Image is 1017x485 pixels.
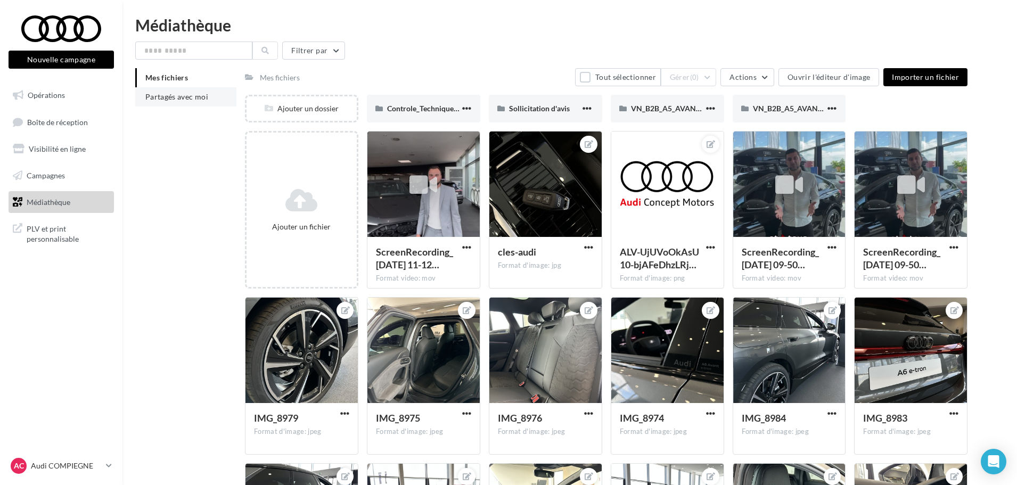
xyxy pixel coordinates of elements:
[9,456,114,476] a: AC Audi COMPIEGNE
[742,274,837,283] div: Format video: mov
[620,246,699,270] span: ALV-UjUVoOkAsU10-bjAFeDhzLRjDR6HDBx6z7dsm1ccjRuRA5Ns2K3a
[620,274,715,283] div: Format d'image: png
[376,427,471,437] div: Format d'image: jpeg
[883,68,967,86] button: Importer un fichier
[135,17,1004,33] div: Médiathèque
[620,427,715,437] div: Format d'image: jpeg
[6,111,116,134] a: Boîte de réception
[260,72,300,83] div: Mes fichiers
[498,427,593,437] div: Format d'image: jpeg
[863,274,958,283] div: Format video: mov
[729,72,756,81] span: Actions
[27,197,70,206] span: Médiathèque
[753,104,966,113] span: VN_B2B_A5_AVANT_e-hybrid_SOME_CARROUSEL_1080x1920
[498,412,542,424] span: IMG_8976
[254,427,349,437] div: Format d'image: jpeg
[742,412,786,424] span: IMG_8984
[620,412,664,424] span: IMG_8974
[981,449,1006,474] div: Open Intercom Messenger
[376,412,420,424] span: IMG_8975
[631,104,892,113] span: VN_B2B_A5_AVANT_e-hybrid_SOME_CARROUSEL_1080X1080_OFFRE_690€
[742,427,837,437] div: Format d'image: jpeg
[6,84,116,106] a: Opérations
[6,138,116,160] a: Visibilité en ligne
[29,144,86,153] span: Visibilité en ligne
[28,91,65,100] span: Opérations
[14,461,24,471] span: AC
[661,68,717,86] button: Gérer(0)
[690,73,699,81] span: (0)
[376,274,471,283] div: Format video: mov
[6,217,116,249] a: PLV et print personnalisable
[892,72,959,81] span: Importer un fichier
[6,191,116,213] a: Médiathèque
[27,221,110,244] span: PLV et print personnalisable
[863,246,940,270] span: ScreenRecording_08-01-2025 09-50-32_1
[509,104,570,113] span: Sollicitation d'avis
[742,246,819,270] span: ScreenRecording_08-01-2025 09-50-32_1
[254,412,298,424] span: IMG_8979
[247,103,357,114] div: Ajouter un dossier
[27,171,65,180] span: Campagnes
[9,51,114,69] button: Nouvelle campagne
[498,261,593,270] div: Format d'image: jpg
[376,246,453,270] span: ScreenRecording_08-08-2025 11-12-57_1
[575,68,660,86] button: Tout sélectionner
[282,42,345,60] button: Filtrer par
[778,68,879,86] button: Ouvrir l'éditeur d'image
[31,461,102,471] p: Audi COMPIEGNE
[387,104,564,113] span: Controle_Technique_25_AUDI SERVICE_CARROUSEL
[27,117,88,126] span: Boîte de réception
[498,246,536,258] span: cles-audi
[145,92,208,101] span: Partagés avec moi
[863,427,958,437] div: Format d'image: jpeg
[251,221,352,232] div: Ajouter un fichier
[6,165,116,187] a: Campagnes
[863,412,907,424] span: IMG_8983
[145,73,188,82] span: Mes fichiers
[720,68,774,86] button: Actions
